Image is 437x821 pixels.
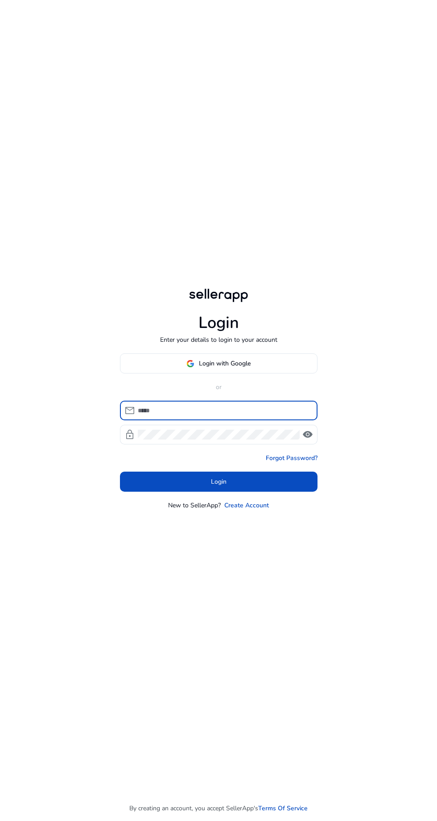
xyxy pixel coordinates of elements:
h1: Login [198,313,239,332]
span: Login with Google [199,359,251,368]
span: mail [124,405,135,416]
p: Enter your details to login to your account [160,335,277,344]
a: Forgot Password? [266,453,317,463]
p: or [120,382,317,392]
a: Create Account [224,501,269,510]
span: lock [124,429,135,440]
span: Login [211,477,227,486]
span: visibility [302,429,313,440]
p: New to SellerApp? [168,501,221,510]
a: Terms Of Service [258,804,308,813]
img: google-logo.svg [186,360,194,368]
button: Login with Google [120,353,317,373]
button: Login [120,472,317,492]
